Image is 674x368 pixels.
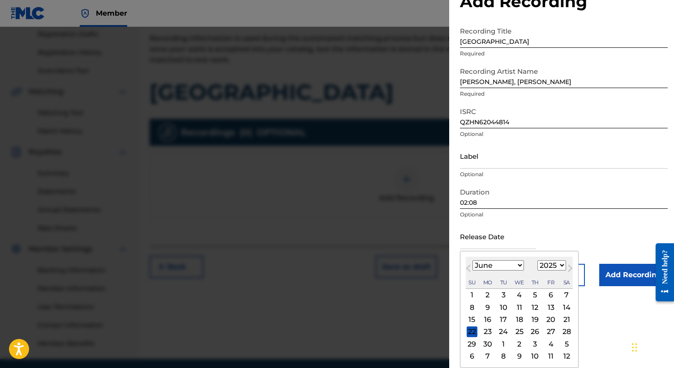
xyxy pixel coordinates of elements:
[563,263,577,277] button: Next Month
[482,351,493,362] div: Choose Monday, July 7th, 2025
[545,326,556,337] div: Choose Friday, June 27th, 2025
[467,302,477,313] div: Choose Sunday, June 8th, 2025
[545,277,556,288] div: Friday
[482,277,493,288] div: Monday
[460,90,668,98] p: Required
[530,302,541,313] div: Choose Thursday, June 12th, 2025
[514,277,525,288] div: Wednesday
[460,211,668,219] p: Optional
[498,277,509,288] div: Tuesday
[466,289,573,362] div: Month June, 2025
[514,326,525,337] div: Choose Wednesday, June 25th, 2025
[460,170,668,178] p: Optional
[530,277,541,288] div: Thursday
[629,325,674,368] iframe: Chat Widget
[514,290,525,300] div: Choose Wednesday, June 4th, 2025
[482,338,493,349] div: Choose Monday, June 30th, 2025
[545,338,556,349] div: Choose Friday, July 4th, 2025
[467,326,477,337] div: Choose Sunday, June 22nd, 2025
[467,314,477,325] div: Choose Sunday, June 15th, 2025
[498,326,509,337] div: Choose Tuesday, June 24th, 2025
[498,302,509,313] div: Choose Tuesday, June 10th, 2025
[460,251,579,368] div: Choose Date
[530,338,541,349] div: Choose Thursday, July 3rd, 2025
[545,290,556,300] div: Choose Friday, June 6th, 2025
[514,338,525,349] div: Choose Wednesday, July 2nd, 2025
[561,290,572,300] div: Choose Saturday, June 7th, 2025
[498,351,509,362] div: Choose Tuesday, July 8th, 2025
[514,314,525,325] div: Choose Wednesday, June 18th, 2025
[530,290,541,300] div: Choose Thursday, June 5th, 2025
[461,263,476,277] button: Previous Month
[467,351,477,362] div: Choose Sunday, July 6th, 2025
[482,290,493,300] div: Choose Monday, June 2nd, 2025
[482,302,493,313] div: Choose Monday, June 9th, 2025
[561,326,572,337] div: Choose Saturday, June 28th, 2025
[498,290,509,300] div: Choose Tuesday, June 3rd, 2025
[498,338,509,349] div: Choose Tuesday, July 1st, 2025
[649,237,674,309] iframe: Resource Center
[498,314,509,325] div: Choose Tuesday, June 17th, 2025
[561,351,572,362] div: Choose Saturday, July 12th, 2025
[561,277,572,288] div: Saturday
[561,338,572,349] div: Choose Saturday, July 5th, 2025
[514,302,525,313] div: Choose Wednesday, June 11th, 2025
[530,326,541,337] div: Choose Thursday, June 26th, 2025
[460,50,668,58] p: Required
[561,314,572,325] div: Choose Saturday, June 21st, 2025
[467,290,477,300] div: Choose Sunday, June 1st, 2025
[11,7,45,20] img: MLC Logo
[80,8,90,19] img: Top Rightsholder
[514,351,525,362] div: Choose Wednesday, July 9th, 2025
[545,351,556,362] div: Choose Friday, July 11th, 2025
[467,338,477,349] div: Choose Sunday, June 29th, 2025
[460,130,668,138] p: Optional
[482,314,493,325] div: Choose Monday, June 16th, 2025
[467,277,477,288] div: Sunday
[545,314,556,325] div: Choose Friday, June 20th, 2025
[530,314,541,325] div: Choose Thursday, June 19th, 2025
[482,326,493,337] div: Choose Monday, June 23rd, 2025
[545,302,556,313] div: Choose Friday, June 13th, 2025
[96,8,127,18] span: Member
[632,334,637,361] div: Drag
[561,302,572,313] div: Choose Saturday, June 14th, 2025
[530,351,541,362] div: Choose Thursday, July 10th, 2025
